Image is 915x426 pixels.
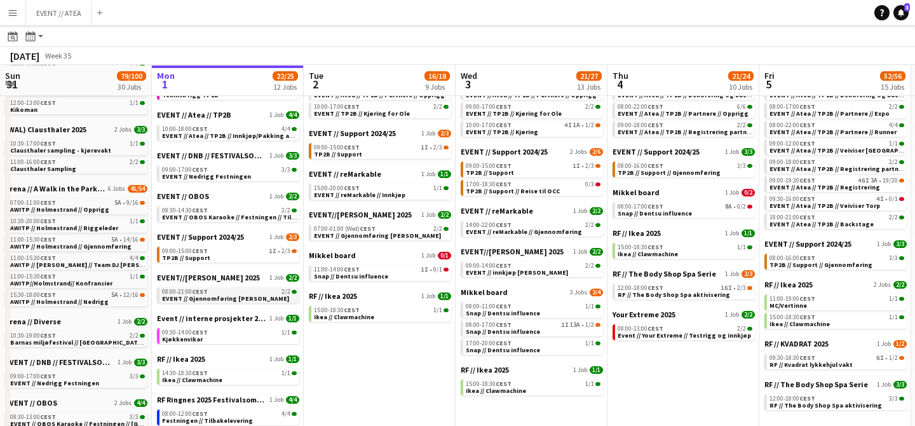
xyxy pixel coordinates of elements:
[309,210,412,219] span: EVENT//WILHELMSEN 2025
[5,125,86,134] span: (WAL) Clausthaler 2025
[461,247,603,256] a: EVENT//[PERSON_NAME] 20251 Job2/2
[769,104,815,110] span: 08:00-17:00
[613,228,661,238] span: RF // Ikea 2025
[10,200,145,206] div: •
[764,239,851,249] span: EVENT // Support 2024/25
[585,104,594,110] span: 2/2
[309,210,451,251] div: EVENT//[PERSON_NAME] 20251 Job2/207:00-01:00 (Wed)CEST2/2EVENT // Gjennomføring [PERSON_NAME]
[769,109,890,118] span: EVENT // Atea // TP2B // Partnere // Expo
[618,163,663,169] span: 08:00-16:00
[585,181,594,188] span: 0/3
[769,213,904,228] a: 18:00-21:00CEST2/2EVENT // Atea // TP2B // Backstage
[618,243,752,258] a: 15:00-18:30CEST1/1Ikea // Clawmachine
[314,266,360,273] span: 11:00-14:00
[769,196,904,202] div: •
[618,209,692,217] span: Snap // Dentsu influence
[314,224,449,239] a: 07:00-01:00 (Wed)CEST2/2EVENT // Gjennomføring [PERSON_NAME]
[618,128,757,136] span: EVENT // Atea // TP2B // Registrering partnere
[461,247,564,256] span: EVENT//WILHELMSEN 2025
[269,193,283,200] span: 1 Job
[647,243,663,251] span: CEST
[466,122,512,128] span: 10:00-17:00
[647,102,663,111] span: CEST
[613,147,700,156] span: EVENT // Support 2024/25
[314,144,360,151] span: 09:00-15:00
[157,151,267,160] span: EVENT // DNB // FESTIVALSOMMER 2025
[130,255,139,261] span: 4/4
[496,261,512,270] span: CEST
[799,102,815,111] span: CEST
[130,100,139,106] span: 1/1
[40,158,56,166] span: CEST
[889,141,898,147] span: 1/1
[769,177,815,184] span: 09:00-19:30
[613,188,755,228] div: Mikkel board1 Job0/208:00-17:00CEST8A•0/2Snap // Dentsu influence
[40,235,56,244] span: CEST
[799,158,815,166] span: CEST
[725,270,739,278] span: 1 Job
[111,237,118,243] span: 5A
[114,200,121,206] span: 5A
[157,232,244,242] span: EVENT // Support 2024/25
[613,69,755,147] div: EVENT // Atea // TP2B3 Jobs11/1108:00-18:00CEST3/3EVENT // Atea // TP2B // Dekorering og backstag...
[314,191,405,199] span: EVENT // reMarkable // Innkjøp
[618,168,721,177] span: TP2B // Support // Gjennomføring
[799,121,815,129] span: CEST
[466,261,600,276] a: 09:00-14:00CEST2/2EVENT // innkjøp [PERSON_NAME]
[162,172,251,181] span: EVENT // Nedrigg Festningen
[314,226,376,232] span: 07:00-01:00 (Wed)
[309,251,451,260] a: Mikkel board1 Job0/1
[496,180,512,188] span: CEST
[314,265,449,280] a: 11:00-14:00CEST1I•0/1Snap // Dentsu influence
[769,214,815,221] span: 18:00-21:00
[871,177,878,184] span: 3A
[466,222,512,228] span: 14:00-22:00
[269,152,283,160] span: 1 Job
[466,102,600,117] a: 09:00-17:00CEST2/2EVENT // TP2B // Kjøring for Ole
[573,248,587,256] span: 1 Job
[126,200,139,206] span: 9/16
[889,214,898,221] span: 2/2
[162,132,301,140] span: EVENT // Atea // TP2B // Innkjøp/Pakking av bil
[286,152,299,160] span: 3/3
[590,207,603,215] span: 2/2
[40,99,56,107] span: CEST
[769,122,815,128] span: 08:00-22:00
[438,130,451,137] span: 2/3
[769,261,872,269] span: TP2B // Support // Gjennomføring
[309,210,451,219] a: EVENT//[PERSON_NAME] 20251 Job2/2
[466,163,512,169] span: 09:00-15:00
[130,159,139,165] span: 2/2
[769,195,904,209] a: 09:30-16:00CEST4I•0/1EVENT // Atea // TP2B // Veiviser Torp
[742,270,755,278] span: 2/3
[466,221,600,235] a: 14:00-22:00CEST2/2EVENT // reMarkable // Gjennomføring
[769,220,874,228] span: EVENT // Atea // TP2B // Backstage
[162,126,208,132] span: 10:00-18:00
[769,121,904,135] a: 08:00-22:00CEST4/4EVENT // Atea // TP2B // Partnere // Runner
[466,187,560,195] span: TP2B // Support // Reise til OCC
[769,202,880,210] span: EVENT // Atea // TP2B // Veiviser Torp
[769,254,904,268] a: 08:00-16:00CEST3/3TP2B // Support // Gjennomføring
[314,102,449,117] a: 10:00-17:00CEST2/2EVENT // TP2B // Kjøring for Ole
[162,247,297,261] a: 09:00-15:00CEST1I•2/3TP2B // Support
[157,232,299,273] div: EVENT // Support 2024/251 Job2/309:00-15:00CEST1I•2/3TP2B // Support
[737,244,746,251] span: 1/1
[769,139,904,154] a: 09:00-12:00CEST1/1EVENT // Atea // TP2B // Veiviser [GEOGRAPHIC_DATA] S
[10,273,56,280] span: 11:00-15:30
[466,163,600,169] div: •
[438,252,451,259] span: 0/1
[157,151,299,191] div: EVENT // DNB // FESTIVALSOMMER 20251 Job3/309:00-17:00CEST3/3EVENT // Nedrigg Festningen
[433,185,442,191] span: 1/1
[764,239,907,249] a: EVENT // Support 2024/251 Job3/3
[309,169,451,179] a: EVENT // reMarkable1 Job1/1
[769,159,815,165] span: 09:00-18:00
[130,141,139,147] span: 1/1
[344,143,360,151] span: CEST
[893,5,909,20] a: 3
[904,3,910,11] span: 3
[618,122,663,128] span: 09:00-18:00
[466,268,568,277] span: EVENT // innkjøp Wilhelmsen
[618,250,678,258] span: Ikea // Clawmachine
[466,128,538,136] span: EVENT // TP2B // Kjøring
[613,147,755,156] a: EVENT // Support 2024/251 Job3/3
